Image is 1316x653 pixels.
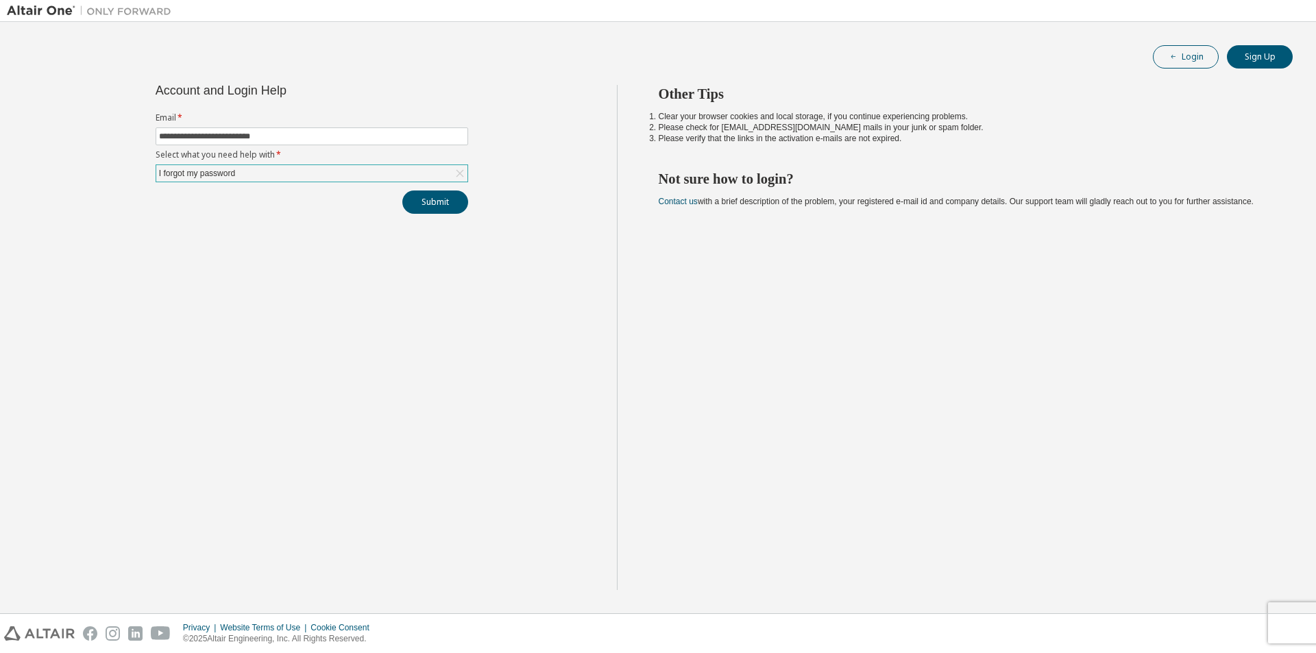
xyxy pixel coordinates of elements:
li: Clear your browser cookies and local storage, if you continue experiencing problems. [659,111,1269,122]
span: with a brief description of the problem, your registered e-mail id and company details. Our suppo... [659,197,1254,206]
label: Select what you need help with [156,149,468,160]
button: Login [1153,45,1219,69]
img: altair_logo.svg [4,626,75,641]
div: Cookie Consent [310,622,377,633]
a: Contact us [659,197,698,206]
img: Altair One [7,4,178,18]
label: Email [156,112,468,123]
div: Privacy [183,622,220,633]
div: Website Terms of Use [220,622,310,633]
img: linkedin.svg [128,626,143,641]
div: I forgot my password [156,165,467,182]
div: I forgot my password [157,166,237,181]
img: instagram.svg [106,626,120,641]
li: Please check for [EMAIL_ADDRESS][DOMAIN_NAME] mails in your junk or spam folder. [659,122,1269,133]
img: youtube.svg [151,626,171,641]
h2: Not sure how to login? [659,170,1269,188]
li: Please verify that the links in the activation e-mails are not expired. [659,133,1269,144]
div: Account and Login Help [156,85,406,96]
button: Submit [402,190,468,214]
button: Sign Up [1227,45,1293,69]
h2: Other Tips [659,85,1269,103]
img: facebook.svg [83,626,97,641]
p: © 2025 Altair Engineering, Inc. All Rights Reserved. [183,633,378,645]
